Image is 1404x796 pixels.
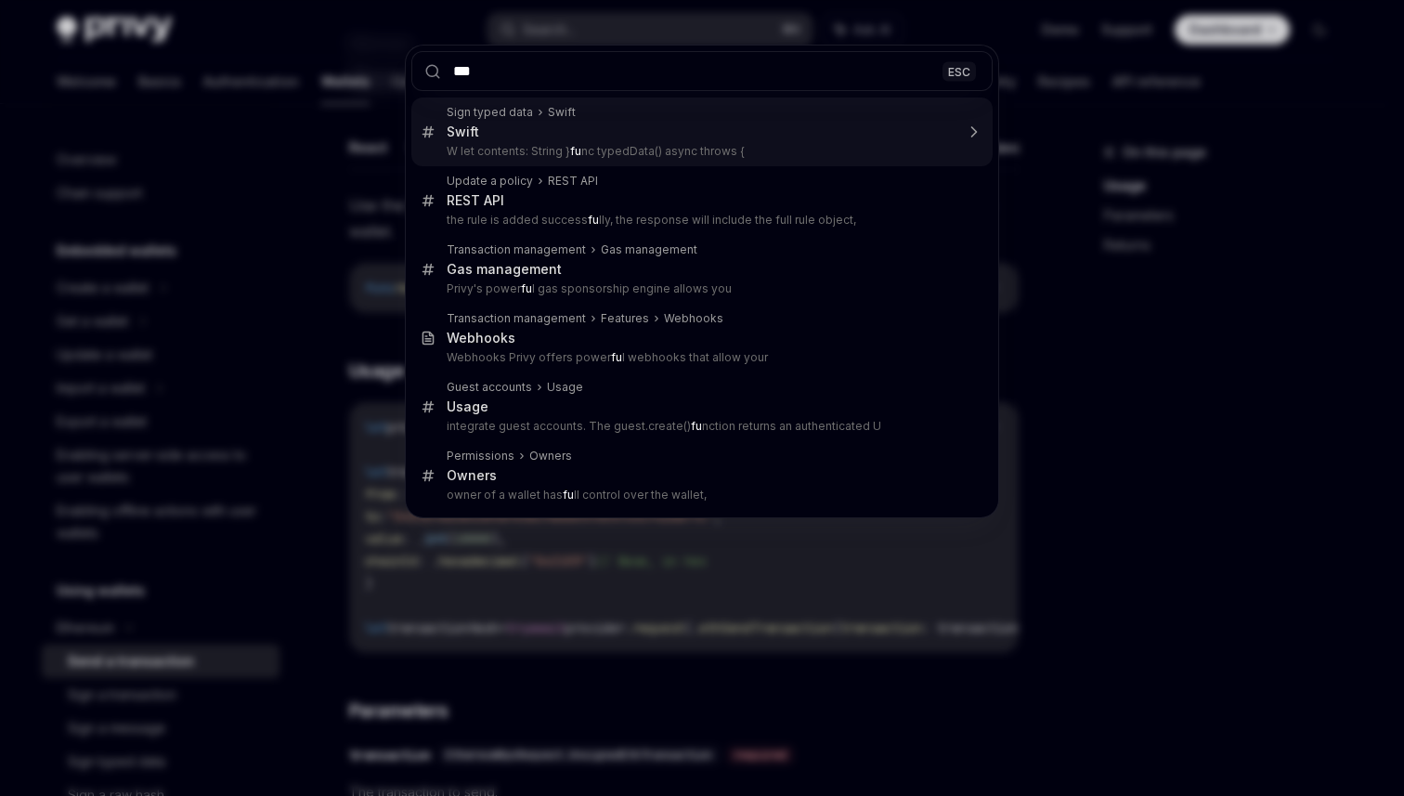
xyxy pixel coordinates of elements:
[447,213,954,228] p: the rule is added success lly, the response will include the full rule object,
[521,281,532,295] b: fu
[447,144,954,159] p: W let contents: String } nc typedData() async throws {
[447,350,954,365] p: Webhooks Privy offers power l webhooks that allow your
[529,449,572,463] div: Owners
[548,174,598,189] div: REST API
[447,330,515,346] div: Webhooks
[447,261,562,278] div: Gas management
[601,311,649,326] div: Features
[563,488,574,502] b: fu
[447,105,533,120] div: Sign typed data
[447,174,533,189] div: Update a policy
[447,380,532,395] div: Guest accounts
[942,61,976,81] div: ESC
[664,311,723,326] div: Webhooks
[447,311,586,326] div: Transaction management
[601,242,697,257] div: Gas management
[447,419,954,434] p: integrate guest accounts. The guest.create() nction returns an authenticated U
[588,213,599,227] b: fu
[447,449,514,463] div: Permissions
[570,144,581,158] b: fu
[447,192,504,209] div: REST API
[447,124,479,140] div: Swift
[447,242,586,257] div: Transaction management
[548,105,576,120] div: Swift
[447,398,488,415] div: Usage
[447,467,497,484] div: Owners
[447,488,954,502] p: owner of a wallet has ll control over the wallet,
[611,350,622,364] b: fu
[547,380,583,395] div: Usage
[447,281,954,296] p: Privy's power l gas sponsorship engine allows you
[691,419,702,433] b: fu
